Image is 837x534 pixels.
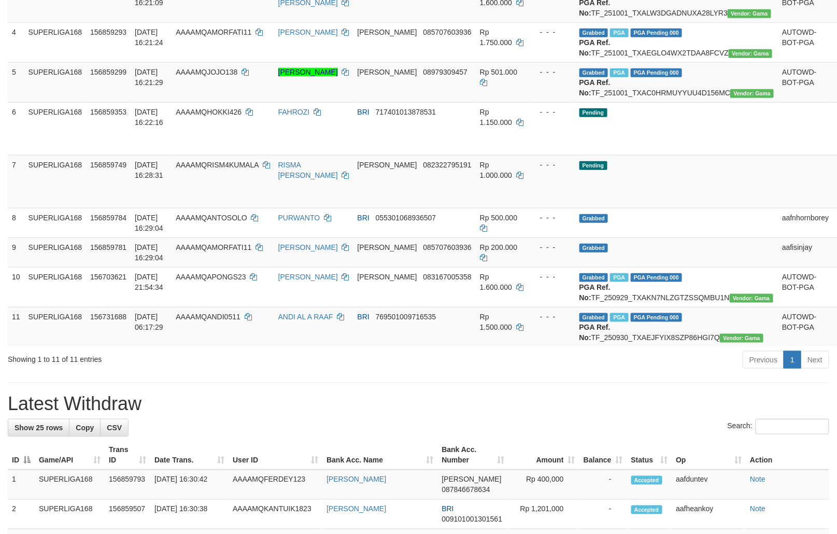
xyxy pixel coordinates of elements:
td: - [579,470,627,500]
td: 7 [8,155,24,208]
span: Copy 083167005358 to clipboard [423,273,471,281]
a: Next [801,351,829,369]
span: Marked by aafheankoy [610,29,628,37]
a: Copy [69,419,101,437]
td: aafisinjay [778,237,833,267]
span: Rp 1.500.000 [480,313,512,331]
td: 8 [8,208,24,237]
span: [PERSON_NAME] [358,161,417,169]
div: - - - [532,213,571,223]
td: aafnhornborey [778,208,833,237]
a: 1 [784,351,801,369]
span: BRI [358,214,370,222]
b: PGA Ref. No: [579,283,611,302]
td: 1 [8,470,35,500]
span: 156703621 [90,273,126,281]
td: [DATE] 16:30:42 [150,470,229,500]
td: TF_250930_TXAEJFYIX8SZP86HGI7Q [575,307,778,347]
td: SUPERLIGA168 [35,470,105,500]
td: AUTOWD-BOT-PGA [778,22,833,62]
div: - - - [532,107,571,117]
div: - - - [532,242,571,252]
a: Show 25 rows [8,419,69,437]
td: aafheankoy [672,500,746,529]
td: AUTOWD-BOT-PGA [778,62,833,102]
td: AUTOWD-BOT-PGA [778,267,833,307]
span: Marked by aafheankoy [610,68,628,77]
span: AAAAMQHOKKI426 [176,108,242,116]
span: [DATE] 16:21:24 [135,28,163,47]
span: Rp 200.000 [480,243,517,251]
span: PGA Pending [631,29,683,37]
span: CSV [107,424,122,432]
td: SUPERLIGA168 [24,237,87,267]
span: [PERSON_NAME] [358,68,417,76]
th: Date Trans.: activate to sort column ascending [150,440,229,470]
span: Rp 1.000.000 [480,161,512,179]
span: Vendor URL: https://trx31.1velocity.biz [720,334,763,343]
td: SUPERLIGA168 [24,267,87,307]
span: Pending [579,161,607,170]
span: [DATE] 21:54:34 [135,273,163,291]
th: Balance: activate to sort column ascending [579,440,627,470]
span: Pending [579,108,607,117]
b: PGA Ref. No: [579,78,611,97]
td: SUPERLIGA168 [24,22,87,62]
span: BRI [358,313,370,321]
td: 4 [8,22,24,62]
label: Search: [728,419,829,434]
span: Grabbed [579,214,608,223]
span: Vendor URL: https://trx31.1velocity.biz [730,89,774,98]
span: Grabbed [579,313,608,322]
span: Grabbed [579,29,608,37]
td: Rp 1,201,000 [508,500,579,529]
span: [DATE] 16:21:29 [135,68,163,87]
span: Copy [76,424,94,432]
td: 6 [8,102,24,155]
span: 156731688 [90,313,126,321]
span: AAAAMQRISM4KUMALA [176,161,259,169]
span: AAAAMQANDI0511 [176,313,240,321]
span: AAAAMQAPONGS23 [176,273,246,281]
span: Grabbed [579,244,608,252]
td: 5 [8,62,24,102]
a: ANDI AL A RAAF [278,313,333,321]
a: Previous [743,351,784,369]
a: RISMA [PERSON_NAME] [278,161,338,179]
span: PGA Pending [631,68,683,77]
span: 156859299 [90,68,126,76]
td: AUTOWD-BOT-PGA [778,307,833,347]
td: - [579,500,627,529]
span: Show 25 rows [15,424,63,432]
div: Showing 1 to 11 of 11 entries [8,350,341,364]
span: Grabbed [579,68,608,77]
td: SUPERLIGA168 [24,102,87,155]
span: Copy 082322795191 to clipboard [423,161,471,169]
span: [DATE] 16:28:31 [135,161,163,179]
span: [DATE] 16:22:16 [135,108,163,127]
th: Action [746,440,829,470]
span: Copy 085707603936 to clipboard [423,243,471,251]
span: 156859293 [90,28,126,36]
a: FAHROZI [278,108,310,116]
th: ID: activate to sort column descending [8,440,35,470]
span: [DATE] 16:29:04 [135,214,163,232]
b: PGA Ref. No: [579,38,611,57]
th: Bank Acc. Name: activate to sort column ascending [322,440,437,470]
a: [PERSON_NAME] [278,28,338,36]
span: [DATE] 06:17:29 [135,313,163,331]
div: - - - [532,272,571,282]
span: Marked by aafchhiseyha [610,273,628,282]
a: [PERSON_NAME] [327,505,386,513]
span: [PERSON_NAME] [442,475,501,484]
span: 156859749 [90,161,126,169]
span: Rp 1.150.000 [480,108,512,127]
span: Copy 08979309457 to clipboard [423,68,467,76]
th: Trans ID: activate to sort column ascending [105,440,150,470]
div: - - - [532,67,571,77]
span: AAAAMQAMORFATI11 [176,243,251,251]
span: [PERSON_NAME] [358,28,417,36]
span: PGA Pending [631,313,683,322]
b: PGA Ref. No: [579,323,611,342]
div: - - - [532,312,571,322]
